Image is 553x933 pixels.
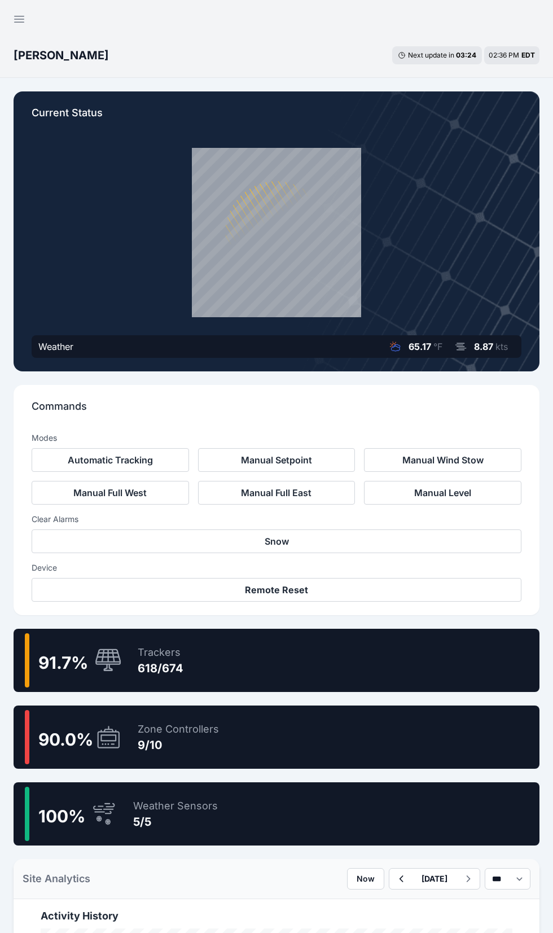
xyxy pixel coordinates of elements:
[41,908,512,924] h2: Activity History
[32,481,189,505] button: Manual Full West
[14,41,109,70] nav: Breadcrumb
[138,721,219,737] div: Zone Controllers
[133,814,218,830] div: 5/5
[38,652,88,673] span: 91.7 %
[474,341,493,352] span: 8.87
[32,432,57,444] h3: Modes
[489,51,519,59] span: 02:36 PM
[38,340,73,353] div: Weather
[32,514,521,525] h3: Clear Alarms
[14,706,539,769] a: 90.0%Zone Controllers9/10
[138,660,183,676] div: 618/674
[433,341,442,352] span: °F
[14,629,539,692] a: 91.7%Trackers618/674
[38,806,85,826] span: 100 %
[412,869,457,889] button: [DATE]
[32,448,189,472] button: Automatic Tracking
[38,729,93,750] span: 90.0 %
[32,105,521,130] p: Current Status
[32,562,521,573] h3: Device
[133,798,218,814] div: Weather Sensors
[32,529,521,553] button: Snow
[495,341,508,352] span: kts
[14,47,109,63] h3: [PERSON_NAME]
[456,51,476,60] div: 03 : 24
[364,481,521,505] button: Manual Level
[521,51,535,59] span: EDT
[32,398,521,423] p: Commands
[14,782,539,846] a: 100%Weather Sensors5/5
[364,448,521,472] button: Manual Wind Stow
[198,481,355,505] button: Manual Full East
[409,341,431,352] span: 65.17
[408,51,454,59] span: Next update in
[198,448,355,472] button: Manual Setpoint
[32,578,521,602] button: Remote Reset
[138,737,219,753] div: 9/10
[138,645,183,660] div: Trackers
[23,871,90,887] h2: Site Analytics
[347,868,384,890] button: Now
